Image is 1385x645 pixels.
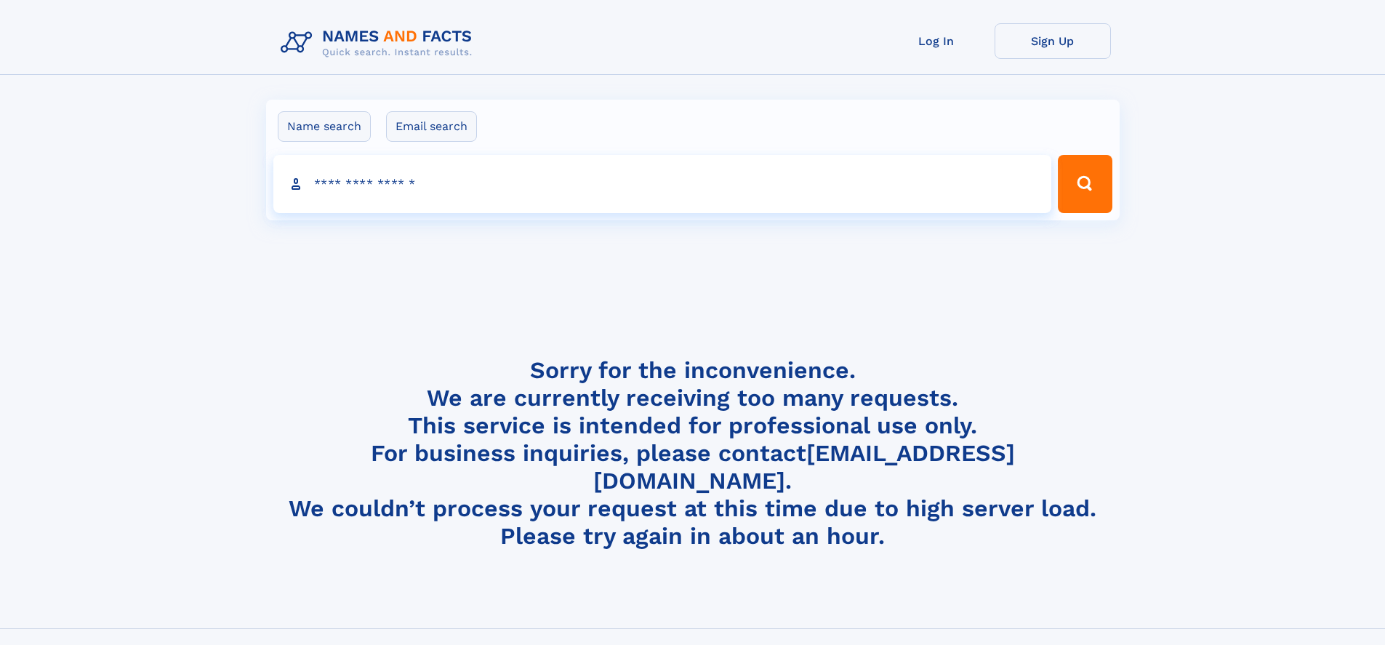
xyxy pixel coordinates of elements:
[275,356,1111,550] h4: Sorry for the inconvenience. We are currently receiving too many requests. This service is intend...
[278,111,371,142] label: Name search
[273,155,1052,213] input: search input
[995,23,1111,59] a: Sign Up
[593,439,1015,494] a: [EMAIL_ADDRESS][DOMAIN_NAME]
[878,23,995,59] a: Log In
[1058,155,1112,213] button: Search Button
[275,23,484,63] img: Logo Names and Facts
[386,111,477,142] label: Email search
